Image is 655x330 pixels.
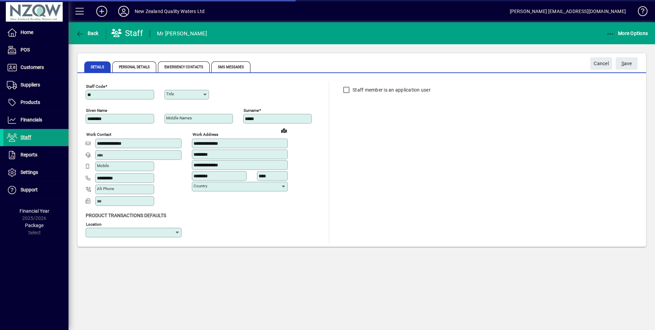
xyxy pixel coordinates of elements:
span: Emergency Contacts [158,61,210,72]
a: Home [3,24,69,41]
a: View on map [279,125,289,136]
span: Personal Details [112,61,157,72]
app-page-header-button: Back [69,27,106,39]
a: Customers [3,59,69,76]
a: Suppliers [3,76,69,94]
a: Reports [3,146,69,164]
a: Financials [3,111,69,129]
mat-label: Mobile [97,163,109,168]
span: Staff [21,134,31,140]
span: Reports [21,152,37,157]
span: Details [84,61,111,72]
mat-label: Middle names [166,116,192,120]
mat-label: Given name [86,108,107,113]
span: Customers [21,64,44,70]
span: Back [76,31,99,36]
span: ave [621,58,632,69]
a: Products [3,94,69,111]
span: Support [21,187,38,192]
button: Save [616,57,638,70]
span: Cancel [594,58,609,69]
label: Staff member is an application user [351,86,431,93]
mat-label: Title [166,92,174,96]
button: Back [74,27,100,39]
div: Mr [PERSON_NAME] [157,28,207,39]
span: Financial Year [20,208,49,214]
mat-label: Alt Phone [97,186,114,191]
mat-label: Country [194,184,207,188]
span: Product Transactions Defaults [86,213,166,218]
mat-label: Surname [244,108,259,113]
button: More Options [605,27,650,39]
mat-label: Location [86,222,101,227]
div: Staff [111,28,143,39]
span: SMS Messages [211,61,250,72]
mat-label: Staff Code [86,84,105,89]
a: Settings [3,164,69,181]
span: Products [21,99,40,105]
span: S [621,61,624,66]
a: POS [3,42,69,59]
button: Add [91,5,113,17]
span: Financials [21,117,42,122]
span: Settings [21,169,38,175]
a: Knowledge Base [633,1,646,24]
span: Suppliers [21,82,40,87]
span: Package [25,223,44,228]
a: Support [3,181,69,199]
button: Profile [113,5,135,17]
span: More Options [606,31,648,36]
span: POS [21,47,30,52]
span: Home [21,30,33,35]
div: [PERSON_NAME] [EMAIL_ADDRESS][DOMAIN_NAME] [510,6,626,17]
div: New Zealand Quality Waters Ltd [135,6,205,17]
button: Cancel [590,57,612,70]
